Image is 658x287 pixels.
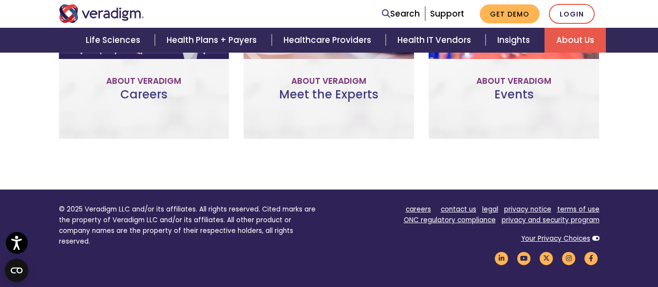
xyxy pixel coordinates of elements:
[441,205,476,214] a: contact us
[67,88,222,116] h3: Careers
[272,28,386,53] a: Healthcare Providers
[404,215,496,225] a: ONC regulatory compliance
[386,28,486,53] a: Health IT Vendors
[538,253,555,263] a: Veradigm Twitter Link
[406,205,431,214] a: careers
[436,75,591,88] p: About Veradigm
[59,204,322,247] p: © 2025 Veradigm LLC and/or its affiliates. All rights reserved. Cited marks are the property of V...
[549,4,595,24] a: Login
[486,28,545,53] a: Insights
[521,234,590,243] a: Your Privacy Choices
[5,259,28,282] button: Open CMP widget
[436,88,591,116] h3: Events
[67,75,222,88] p: About Veradigm
[493,253,510,263] a: Veradigm LinkedIn Link
[502,215,600,225] a: privacy and security program
[504,205,551,214] a: privacy notice
[545,28,606,53] a: About Us
[480,4,540,23] a: Get Demo
[583,253,600,263] a: Veradigm Facebook Link
[561,253,577,263] a: Veradigm Instagram Link
[59,4,144,23] img: Veradigm logo
[557,205,600,214] a: terms of use
[382,7,420,20] a: Search
[430,8,464,19] a: Support
[251,75,406,88] p: About Veradigm
[516,253,532,263] a: Veradigm YouTube Link
[74,28,155,53] a: Life Sciences
[155,28,271,53] a: Health Plans + Payers
[482,205,498,214] a: legal
[251,88,406,116] h3: Meet the Experts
